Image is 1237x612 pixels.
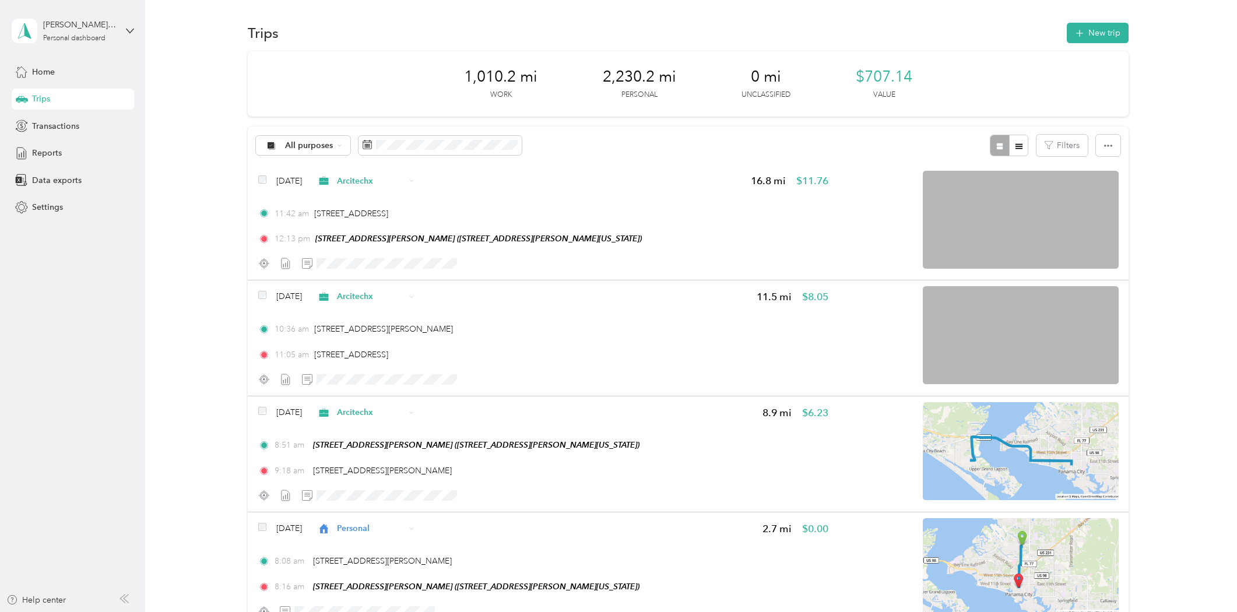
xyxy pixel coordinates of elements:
span: 12:13 pm [275,233,310,245]
span: Trips [32,93,50,105]
span: [DATE] [276,175,302,187]
span: 8:16 am [275,581,308,593]
iframe: Everlance-gr Chat Button Frame [1172,547,1237,612]
span: $11.76 [796,174,828,188]
span: 11.5 mi [757,290,792,304]
span: [DATE] [276,406,302,418]
span: Settings [32,201,63,213]
span: $707.14 [856,68,912,86]
div: [PERSON_NAME][EMAIL_ADDRESS][DOMAIN_NAME] [43,19,116,31]
span: 1,010.2 mi [464,68,537,86]
span: 8:51 am [275,439,308,451]
span: 8.9 mi [762,406,792,420]
span: 9:18 am [275,465,308,477]
span: [STREET_ADDRESS] [314,209,388,219]
p: Unclassified [742,90,790,100]
span: [STREET_ADDRESS][PERSON_NAME] ([STREET_ADDRESS][PERSON_NAME][US_STATE]) [313,582,639,591]
span: [STREET_ADDRESS][PERSON_NAME] ([STREET_ADDRESS][PERSON_NAME][US_STATE]) [313,440,639,449]
span: 11:05 am [275,349,309,361]
span: Transactions [32,120,79,132]
img: minimap [923,171,1119,269]
h1: Trips [248,27,279,39]
span: $6.23 [802,406,828,420]
span: [STREET_ADDRESS][PERSON_NAME] [314,324,453,334]
p: Work [490,90,512,100]
span: [STREET_ADDRESS][PERSON_NAME] [313,556,452,566]
span: Arcitechx [337,290,405,303]
span: 2,230.2 mi [603,68,676,86]
span: $0.00 [802,522,828,536]
span: All purposes [285,142,333,150]
span: [STREET_ADDRESS][PERSON_NAME] [313,466,452,476]
span: 11:42 am [275,207,309,220]
p: Personal [621,90,658,100]
span: 10:36 am [275,323,309,335]
button: Help center [6,594,66,606]
span: Arcitechx [337,175,405,187]
button: Filters [1036,135,1088,156]
span: $8.05 [802,290,828,304]
span: [STREET_ADDRESS][PERSON_NAME] ([STREET_ADDRESS][PERSON_NAME][US_STATE]) [315,234,642,243]
span: 16.8 mi [751,174,786,188]
span: [STREET_ADDRESS] [314,350,388,360]
img: minimap [923,402,1119,500]
img: minimap [923,286,1119,384]
span: 2.7 mi [762,522,792,536]
span: Personal [337,522,405,534]
span: 8:08 am [275,555,308,567]
span: 0 mi [751,68,781,86]
span: [DATE] [276,522,302,534]
span: Home [32,66,55,78]
span: [DATE] [276,290,302,303]
p: Value [873,90,895,100]
span: Reports [32,147,62,159]
button: New trip [1067,23,1129,43]
span: Data exports [32,174,82,187]
div: Personal dashboard [43,35,106,42]
span: Arcitechx [337,406,405,418]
